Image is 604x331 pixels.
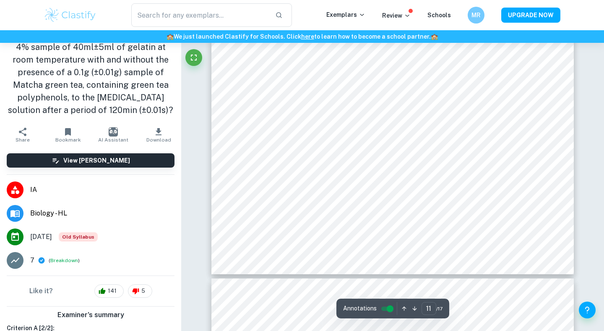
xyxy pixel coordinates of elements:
[136,123,181,147] button: Download
[59,232,98,242] div: Starting from the May 2025 session, the Biology IA requirements have changed. It's OK to refer to...
[579,302,596,318] button: Help and Feedback
[146,137,171,143] span: Download
[471,11,481,20] h6: MR
[30,232,52,242] span: [DATE]
[59,232,98,242] span: Old Syllabus
[137,287,150,295] span: 5
[2,32,602,41] h6: We just launched Clastify for Schools. Click to learn how to become a school partner.
[301,33,314,40] a: here
[49,257,80,265] span: ( )
[185,49,202,66] button: Fullscreen
[30,208,174,218] span: Biology - HL
[30,255,34,265] p: 7
[501,8,560,23] button: UPGRADE NOW
[436,305,443,313] span: / 17
[128,284,152,298] div: 5
[167,33,174,40] span: 🏫
[109,127,118,137] img: AI Assistant
[7,153,174,168] button: View [PERSON_NAME]
[63,156,130,165] h6: View [PERSON_NAME]
[16,137,30,143] span: Share
[343,304,377,313] span: Annotations
[131,3,268,27] input: Search for any exemplars...
[30,185,174,195] span: IA
[103,287,121,295] span: 141
[94,284,124,298] div: 141
[3,310,178,320] h6: Examiner's summary
[382,11,411,20] p: Review
[98,137,128,143] span: AI Assistant
[44,7,97,24] img: Clastify logo
[468,7,484,24] button: MR
[50,257,78,264] button: Breakdown
[91,123,136,147] button: AI Assistant
[427,12,451,18] a: Schools
[326,10,365,19] p: Exemplars
[29,286,53,296] h6: Like it?
[55,137,81,143] span: Bookmark
[45,123,91,147] button: Bookmark
[431,33,438,40] span: 🏫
